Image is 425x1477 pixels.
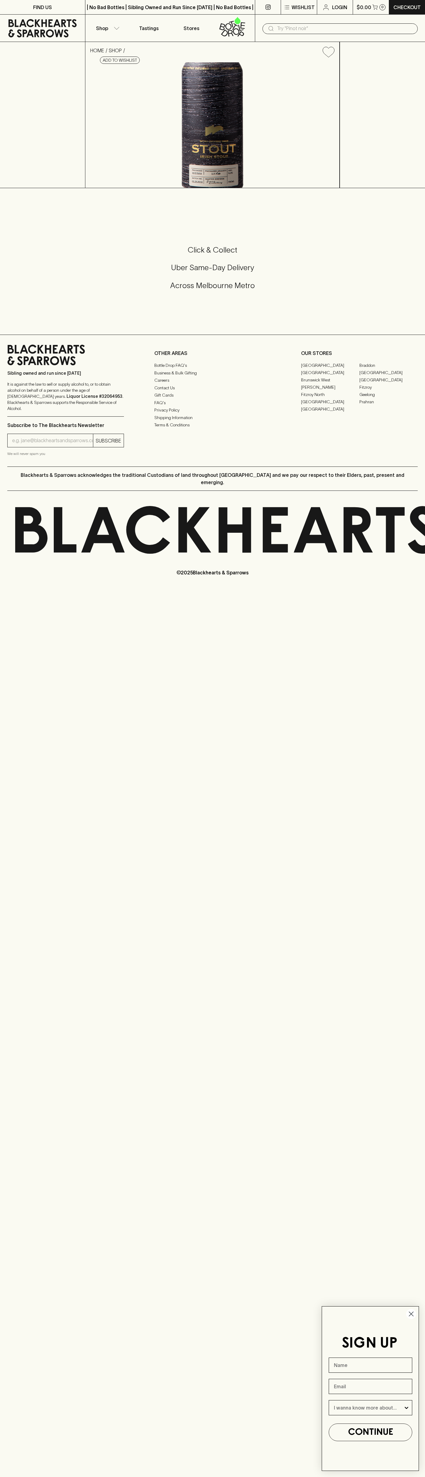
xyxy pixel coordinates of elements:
div: FLYOUT Form [316,1300,425,1477]
a: [GEOGRAPHIC_DATA] [359,376,418,384]
p: Login [332,4,347,11]
input: Email [329,1379,412,1394]
p: Checkout [393,4,421,11]
strong: Liquor License #32064953 [67,394,122,399]
button: Close dialog [406,1309,416,1319]
a: SHOP [109,48,122,53]
p: It is against the law to sell or supply alcohol to, or to obtain alcohol on behalf of a person un... [7,381,124,411]
a: Brunswick West [301,376,359,384]
button: CONTINUE [329,1424,412,1441]
a: Privacy Policy [154,407,271,414]
input: Try "Pinot noir" [277,24,413,33]
p: Blackhearts & Sparrows acknowledges the traditional Custodians of land throughout [GEOGRAPHIC_DAT... [12,471,413,486]
p: SUBSCRIBE [96,437,121,444]
p: Sibling owned and run since [DATE] [7,370,124,376]
p: OTHER AREAS [154,349,271,357]
a: [GEOGRAPHIC_DATA] [301,405,359,413]
button: Shop [85,15,128,42]
a: Business & Bulk Gifting [154,369,271,377]
a: Careers [154,377,271,384]
div: Call to action block [7,221,418,322]
a: Terms & Conditions [154,422,271,429]
a: Stores [170,15,213,42]
span: SIGN UP [342,1337,397,1351]
p: We will never spam you [7,451,124,457]
p: Wishlist [292,4,315,11]
button: Add to wishlist [100,57,140,64]
a: Prahran [359,398,418,405]
a: Contact Us [154,384,271,391]
a: Geelong [359,391,418,398]
a: HOME [90,48,104,53]
p: Stores [183,25,199,32]
a: Fitzroy North [301,391,359,398]
p: Tastings [139,25,159,32]
a: [PERSON_NAME] [301,384,359,391]
p: $0.00 [357,4,371,11]
button: Add to wishlist [320,44,337,60]
p: Shop [96,25,108,32]
button: SUBSCRIBE [93,434,124,447]
p: 0 [381,5,384,9]
img: 34751.png [85,62,339,188]
a: [GEOGRAPHIC_DATA] [301,362,359,369]
a: [GEOGRAPHIC_DATA] [359,369,418,376]
a: Shipping Information [154,414,271,421]
button: Show Options [403,1400,410,1415]
input: e.g. jane@blackheartsandsparrows.com.au [12,436,93,446]
a: [GEOGRAPHIC_DATA] [301,369,359,376]
a: Braddon [359,362,418,369]
p: OUR STORES [301,349,418,357]
a: Bottle Drop FAQ's [154,362,271,369]
a: Gift Cards [154,392,271,399]
a: Fitzroy [359,384,418,391]
p: Subscribe to The Blackhearts Newsletter [7,422,124,429]
a: FAQ's [154,399,271,406]
input: Name [329,1358,412,1373]
a: [GEOGRAPHIC_DATA] [301,398,359,405]
h5: Uber Same-Day Delivery [7,263,418,273]
h5: Across Melbourne Metro [7,281,418,291]
p: FIND US [33,4,52,11]
h5: Click & Collect [7,245,418,255]
input: I wanna know more about... [334,1400,403,1415]
a: Tastings [128,15,170,42]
